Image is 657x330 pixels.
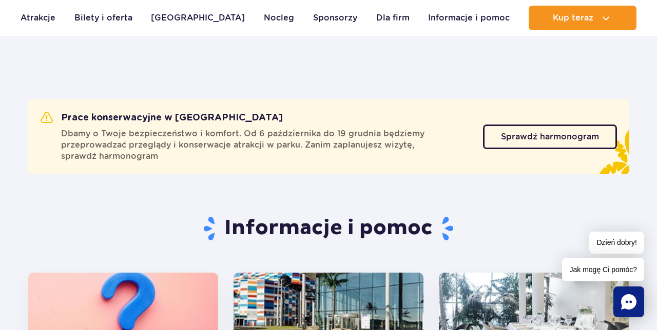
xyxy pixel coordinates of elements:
div: Chat [613,286,644,317]
a: Dla firm [376,6,410,30]
span: Sprawdź harmonogram [501,133,599,141]
h1: Informacje i pomoc [28,215,629,242]
a: Atrakcje [21,6,55,30]
a: Nocleg [264,6,294,30]
span: Jak mogę Ci pomóc? [562,258,644,281]
a: [GEOGRAPHIC_DATA] [151,6,245,30]
span: Dbamy o Twoje bezpieczeństwo i komfort. Od 6 października do 19 grudnia będziemy przeprowadzać pr... [61,128,471,162]
a: Sponsorzy [313,6,357,30]
span: Kup teraz [553,13,593,23]
a: Informacje i pomoc [428,6,510,30]
a: Bilety i oferta [74,6,132,30]
a: Sprawdź harmonogram [483,125,617,149]
button: Kup teraz [529,6,636,30]
h2: Prace konserwacyjne w [GEOGRAPHIC_DATA] [41,112,283,124]
span: Dzień dobry! [589,232,644,254]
